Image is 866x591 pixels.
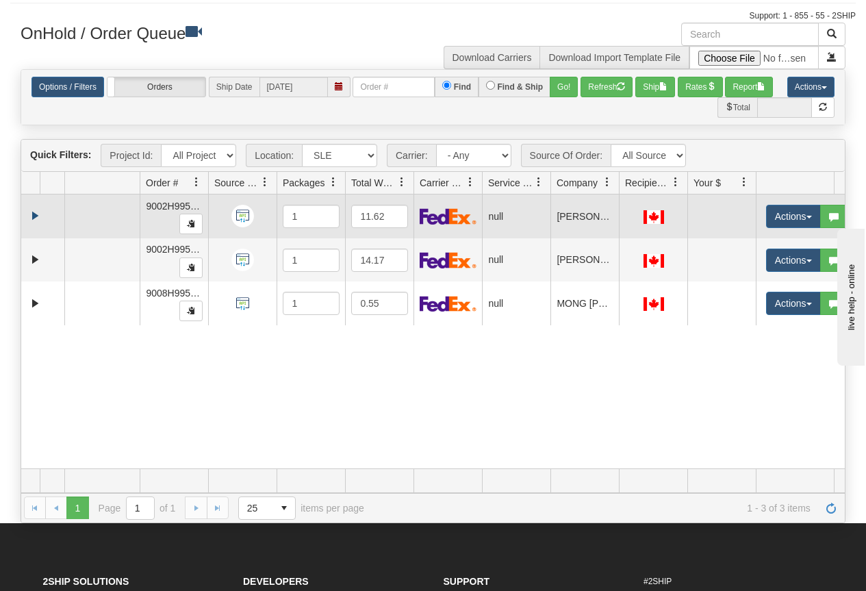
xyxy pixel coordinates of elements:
[444,576,490,587] strong: Support
[678,77,722,97] button: Rates
[146,176,178,190] span: Order #
[454,81,471,93] label: Find
[596,171,619,194] a: Company filter column settings
[387,144,436,167] span: Carrier:
[101,144,161,167] span: Project Id:
[10,10,856,22] div: Support: 1 - 855 - 55 - 2SHIP
[550,77,578,97] button: Go!
[185,171,208,194] a: Order # filter column settings
[725,77,773,97] button: Report
[353,77,435,97] input: Order #
[644,210,664,224] img: CA
[107,77,205,97] label: Orders
[664,171,687,194] a: Recipient Country filter column settings
[625,176,671,190] span: Recipient Country
[247,501,265,515] span: 25
[27,251,44,268] a: Expand
[681,23,819,46] input: Search
[581,77,633,97] button: Refresh
[146,201,229,212] span: 9002H995150_SLE
[766,205,821,228] button: Actions
[482,281,550,325] td: null
[420,252,476,268] img: FedEx Express®
[482,238,550,282] td: null
[820,496,842,518] a: Refresh
[550,281,619,325] td: MONG [PERSON_NAME]
[459,171,482,194] a: Carrier Name filter column settings
[231,205,254,227] img: API
[238,496,364,520] span: items per page
[482,194,550,238] td: null
[127,497,154,519] input: Page 1
[835,225,865,365] iframe: chat widget
[66,496,88,518] span: Page 1
[453,52,532,63] a: Download Carriers
[787,77,835,97] button: Actions
[146,288,229,299] span: 9008H995313_SLE
[10,12,127,22] div: live help - online
[179,257,203,278] button: Copy to clipboard
[548,52,680,63] a: Download Import Template File
[30,148,91,162] label: Quick Filters:
[390,171,413,194] a: Total Weight filter column settings
[283,176,324,190] span: Packages
[243,576,309,587] strong: Developers
[273,497,295,519] span: select
[527,171,550,194] a: Service Name filter column settings
[766,249,821,272] button: Actions
[231,292,254,315] img: API
[351,176,397,190] span: Total Weight
[557,176,598,190] span: Company
[31,77,104,97] a: Options / Filters
[43,576,129,587] strong: 2Ship Solutions
[231,249,254,271] img: API
[488,176,534,190] span: Service Name
[521,144,611,167] span: Source Of Order:
[21,23,423,42] h3: OnHold / Order Queue
[550,194,619,238] td: [PERSON_NAME]
[766,292,821,315] button: Actions
[550,238,619,282] td: [PERSON_NAME]
[420,208,476,225] img: FedEx Express®
[420,296,476,312] img: FedEx Express®
[253,171,277,194] a: Source Of Order filter column settings
[383,503,811,514] span: 1 - 3 of 3 items
[717,97,757,118] span: Total
[644,577,824,586] h6: #2SHIP
[209,77,259,97] span: Ship Date
[214,176,260,190] span: Source Of Order
[689,46,819,69] input: Import
[99,496,176,520] span: Page of 1
[238,496,296,520] span: Page sizes drop down
[818,23,845,46] button: Search
[635,77,675,97] button: Ship
[27,208,44,225] a: Expand
[497,81,543,93] label: Find & Ship
[733,171,756,194] a: Your $ filter column settings
[644,297,664,311] img: CA
[179,301,203,321] button: Copy to clipboard
[246,144,302,167] span: Location:
[146,244,229,255] span: 9002H995246_SLE
[322,171,345,194] a: Packages filter column settings
[420,176,466,190] span: Carrier Name
[179,214,203,234] button: Copy to clipboard
[21,140,845,172] div: grid toolbar
[644,254,664,268] img: CA
[693,176,721,190] span: Your $
[27,295,44,312] a: Expand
